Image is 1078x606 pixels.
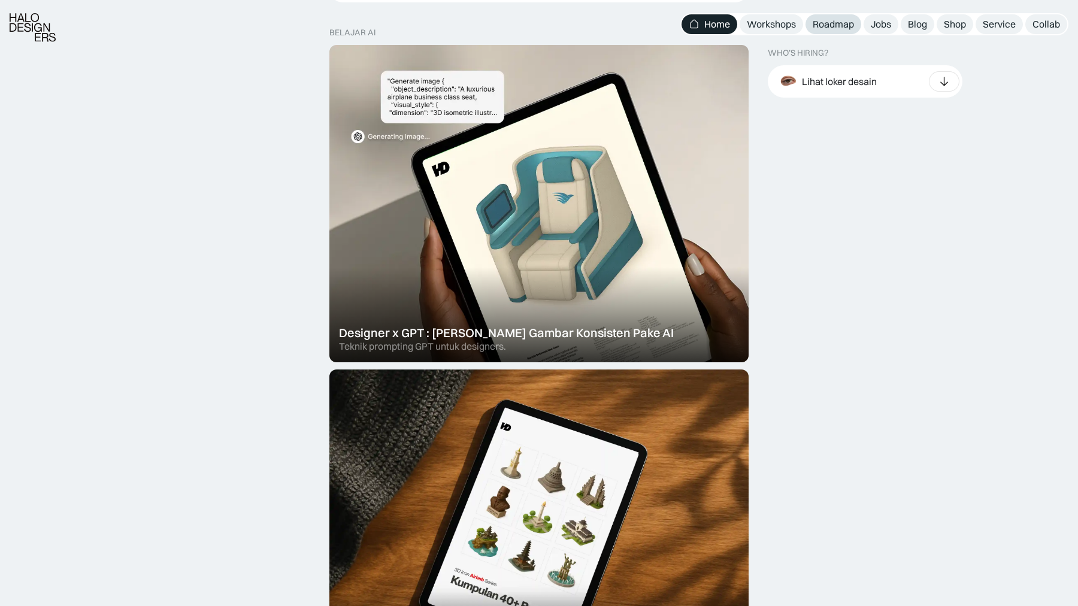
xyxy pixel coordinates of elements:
[983,18,1016,31] div: Service
[813,18,854,31] div: Roadmap
[944,18,966,31] div: Shop
[937,14,973,34] a: Shop
[329,28,376,38] div: belajar ai
[682,14,737,34] a: Home
[806,14,861,34] a: Roadmap
[864,14,898,34] a: Jobs
[908,18,927,31] div: Blog
[976,14,1023,34] a: Service
[1032,18,1060,31] div: Collab
[704,18,730,31] div: Home
[329,45,749,362] a: Designer x GPT : [PERSON_NAME] Gambar Konsisten Pake AITeknik prompting GPT untuk designers.
[740,14,803,34] a: Workshops
[747,18,796,31] div: Workshops
[768,48,828,58] div: WHO’S HIRING?
[802,75,877,87] div: Lihat loker desain
[901,14,934,34] a: Blog
[871,18,891,31] div: Jobs
[1025,14,1067,34] a: Collab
